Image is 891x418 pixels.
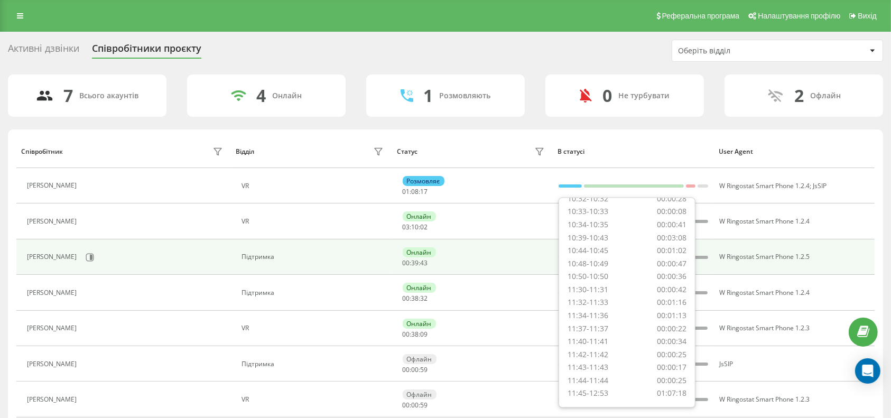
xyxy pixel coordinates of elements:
span: 59 [421,365,428,374]
div: 10:44-10:45 [568,246,608,256]
span: JsSIP [720,359,734,368]
div: Оберіть відділ [678,47,804,55]
div: 00:00:41 [657,220,686,230]
div: 10:50-10:50 [568,272,608,282]
div: Підтримка [242,253,386,261]
div: 10:32-10:32 [568,194,608,204]
span: JsSIP [813,181,827,190]
div: Офлайн [403,389,437,400]
span: 32 [421,294,428,303]
span: 38 [412,330,419,339]
div: 11:32-11:33 [568,298,608,308]
div: Онлайн [403,211,436,221]
div: 00:00:25 [657,376,686,386]
div: 10:48-10:49 [568,259,608,269]
span: 17 [421,187,428,196]
div: [PERSON_NAME] [27,324,79,332]
div: Розмовляють [440,91,491,100]
div: 2 [795,86,804,106]
div: : : [403,331,428,338]
div: : : [403,366,428,374]
span: 43 [421,258,428,267]
div: 4 [257,86,266,106]
div: 00:01:13 [657,311,686,321]
div: 11:34-11:36 [568,311,608,321]
div: 0 [602,86,612,106]
div: [PERSON_NAME] [27,253,79,261]
div: Онлайн [273,91,302,100]
span: Реферальна програма [662,12,740,20]
div: 1 [424,86,433,106]
div: Не турбувати [618,91,670,100]
div: Підтримка [242,360,386,368]
span: 39 [412,258,419,267]
div: Співробітники проєкту [92,43,201,59]
div: VR [242,396,386,403]
div: Онлайн [403,319,436,329]
div: 00:00:28 [657,194,686,204]
span: 00 [403,365,410,374]
div: Відділ [236,148,254,155]
div: 00:00:34 [657,337,686,347]
span: W Ringostat Smart Phone 1.2.4 [720,288,810,297]
div: Open Intercom Messenger [855,358,880,384]
div: 00:01:02 [657,246,686,256]
div: 10:33-10:33 [568,207,608,217]
div: Статус [397,148,417,155]
div: В статусі [558,148,709,155]
div: 11:42-11:42 [568,350,608,360]
div: [PERSON_NAME] [27,360,79,368]
span: W Ringostat Smart Phone 1.2.3 [720,323,810,332]
div: User Agent [719,148,870,155]
div: Всього акаунтів [80,91,139,100]
div: 00:00:08 [657,207,686,217]
span: 00 [412,365,419,374]
div: 11:30-11:31 [568,285,608,295]
div: : : [403,295,428,302]
div: VR [242,218,386,225]
div: Співробітник [21,148,63,155]
div: 11:44-11:44 [568,376,608,386]
div: Онлайн [403,283,436,293]
div: 11:37-11:37 [568,324,608,334]
span: 09 [421,330,428,339]
span: 00 [403,401,410,410]
div: 00:00:17 [657,363,686,373]
span: 38 [412,294,419,303]
div: VR [242,324,386,332]
span: W Ringostat Smart Phone 1.2.4 [720,181,810,190]
div: 00:00:22 [657,324,686,334]
span: 03 [403,222,410,231]
div: 11:43-11:43 [568,363,608,373]
span: 08 [412,187,419,196]
div: : : [403,224,428,231]
div: 00:00:42 [657,285,686,295]
div: 00:01:16 [657,298,686,308]
div: [PERSON_NAME] [27,289,79,296]
div: 11:40-11:41 [568,337,608,347]
div: 10:34-10:35 [568,220,608,230]
div: VR [242,182,386,190]
span: W Ringostat Smart Phone 1.2.4 [720,217,810,226]
div: Активні дзвінки [8,43,79,59]
div: [PERSON_NAME] [27,182,79,189]
div: Підтримка [242,289,386,296]
span: 59 [421,401,428,410]
div: : : [403,402,428,409]
div: : : [403,188,428,196]
div: Онлайн [403,247,436,257]
div: Офлайн [811,91,841,100]
div: : : [403,259,428,267]
div: 01:07:18 [657,389,686,399]
span: 00 [403,330,410,339]
span: 00 [412,401,419,410]
div: 00:00:25 [657,350,686,360]
div: 7 [64,86,73,106]
div: 00:03:08 [657,233,686,243]
span: W Ringostat Smart Phone 1.2.3 [720,395,810,404]
div: [PERSON_NAME] [27,218,79,225]
span: 01 [403,187,410,196]
div: Офлайн [403,354,437,364]
span: Вихід [858,12,877,20]
span: 00 [403,258,410,267]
